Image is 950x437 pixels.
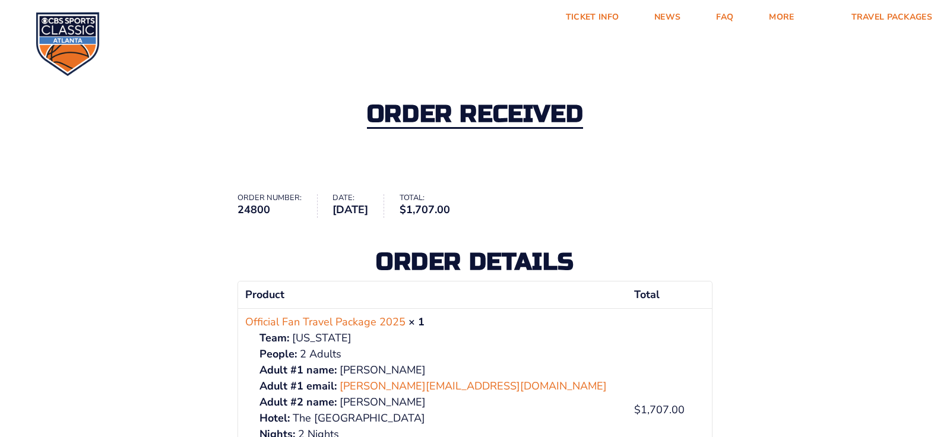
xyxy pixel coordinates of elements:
[408,315,425,329] strong: × 1
[340,378,607,394] a: [PERSON_NAME][EMAIL_ADDRESS][DOMAIN_NAME]
[237,202,302,218] strong: 24800
[237,250,712,274] h2: Order details
[332,194,384,218] li: Date:
[367,102,583,129] h2: Order received
[259,394,620,410] p: [PERSON_NAME]
[627,281,712,308] th: Total
[245,314,406,330] a: Official Fan Travel Package 2025
[259,346,620,362] p: 2 Adults
[259,362,620,378] p: [PERSON_NAME]
[238,281,627,308] th: Product
[634,403,641,417] span: $
[259,410,620,426] p: The [GEOGRAPHIC_DATA]
[237,194,318,218] li: Order number:
[259,346,297,362] strong: People:
[36,12,100,76] img: CBS Sports Classic
[259,330,289,346] strong: Team:
[400,202,450,217] bdi: 1,707.00
[259,410,290,426] strong: Hotel:
[400,194,465,218] li: Total:
[332,202,368,218] strong: [DATE]
[259,378,337,394] strong: Adult #1 email:
[400,202,406,217] span: $
[259,394,337,410] strong: Adult #2 name:
[634,403,685,417] bdi: 1,707.00
[259,330,620,346] p: [US_STATE]
[259,362,337,378] strong: Adult #1 name:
